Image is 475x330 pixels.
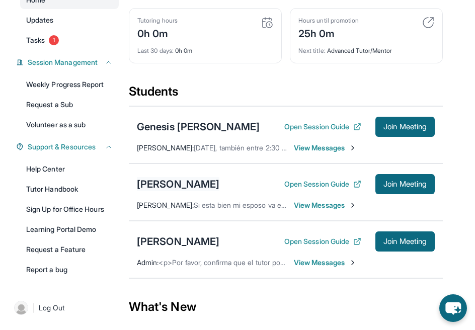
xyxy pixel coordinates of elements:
img: card [261,17,273,29]
div: 25h 0m [298,25,359,41]
button: Join Meeting [375,174,435,194]
img: Chevron-Right [349,144,357,152]
button: Open Session Guide [284,236,361,246]
span: View Messages [294,258,357,268]
a: Request a Sub [20,96,119,114]
span: Updates [26,15,54,25]
button: Open Session Guide [284,122,361,132]
a: Learning Portal Demo [20,220,119,238]
span: [PERSON_NAME] : [137,143,194,152]
a: Report a bug [20,261,119,279]
span: Join Meeting [383,238,427,244]
span: [DATE], también entre 2:30 pm hasta 4:30 pm y después de 7:15 pm [194,143,411,152]
span: Session Management [28,57,98,67]
img: Chevron-Right [349,201,357,209]
a: Help Center [20,160,119,178]
div: Genesis [PERSON_NAME] [137,120,260,134]
div: 0h 0m [137,25,178,41]
span: 1 [49,35,59,45]
a: Sign Up for Office Hours [20,200,119,218]
a: Tutor Handbook [20,180,119,198]
a: |Log Out [10,297,119,319]
span: View Messages [294,200,357,210]
span: | [32,302,35,314]
span: Log Out [39,303,65,313]
img: user-img [14,301,28,315]
div: Hours until promotion [298,17,359,25]
button: Join Meeting [375,231,435,252]
button: Session Management [24,57,113,67]
a: Weekly Progress Report [20,75,119,94]
span: Next title : [298,47,326,54]
span: Join Meeting [383,124,427,130]
a: Updates [20,11,119,29]
div: [PERSON_NAME] [137,234,219,249]
span: Si esta bien mi esposo va estar en casa porque yo trabajo de tarde gracias [194,201,430,209]
span: Join Meeting [383,181,427,187]
span: Tasks [26,35,45,45]
div: Advanced Tutor/Mentor [298,41,434,55]
img: Chevron-Right [349,259,357,267]
div: 0h 0m [137,41,273,55]
span: View Messages [294,143,357,153]
span: Admin : [137,258,159,267]
button: Join Meeting [375,117,435,137]
span: Last 30 days : [137,47,174,54]
button: chat-button [439,294,467,322]
a: Volunteer as a sub [20,116,119,134]
div: Students [129,84,443,106]
span: [PERSON_NAME] : [137,201,194,209]
div: [PERSON_NAME] [137,177,219,191]
a: Tasks1 [20,31,119,49]
button: Support & Resources [24,142,113,152]
img: card [422,17,434,29]
div: Tutoring hours [137,17,178,25]
div: What's New [129,285,443,329]
a: Request a Feature [20,240,119,259]
button: Open Session Guide [284,179,361,189]
span: Support & Resources [28,142,96,152]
